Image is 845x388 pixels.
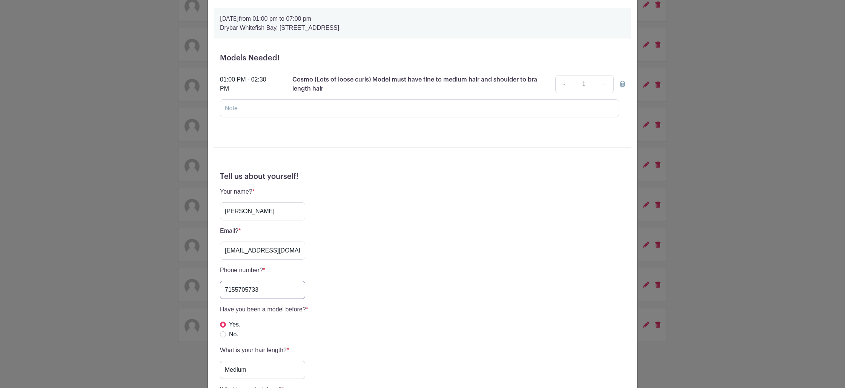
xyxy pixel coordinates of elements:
[220,23,625,32] p: Drybar Whitefish Bay, [STREET_ADDRESS]
[220,226,305,236] p: Email?
[220,16,239,22] strong: [DATE]
[220,305,308,314] p: Have you been a model before?
[220,172,625,181] h5: Tell us about yourself!
[220,54,625,63] h5: Models Needed!
[220,202,305,220] input: Type your answer
[220,346,305,355] p: What is your hair length?
[220,266,305,275] p: Phone number?
[555,75,573,93] a: -
[220,14,625,23] p: from 01:00 pm to 07:00 pm
[229,330,238,339] label: No.
[595,75,614,93] a: +
[292,75,556,93] p: Cosmo (Lots of loose curls) Model must have fine to medium hair and shoulder to bra length hair
[220,361,305,379] input: Type your answer
[220,242,305,260] input: Type your answer
[220,187,305,196] p: Your name?
[220,99,619,117] input: Note
[220,75,274,93] div: 01:00 PM - 02:30 PM
[220,281,305,299] input: Type your answer
[229,320,241,329] label: Yes.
